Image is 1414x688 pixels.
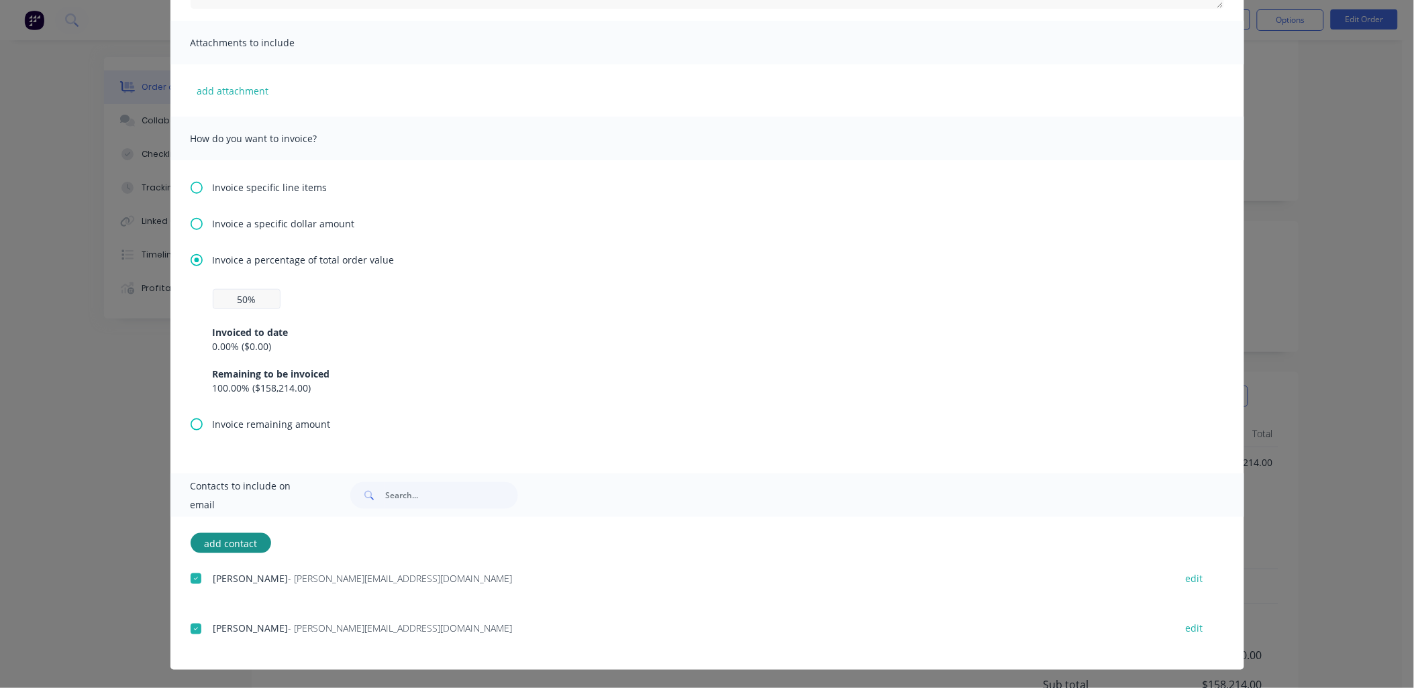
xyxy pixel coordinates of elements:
div: Invoiced to date [213,325,1202,339]
button: edit [1178,569,1211,587]
input: 0% [213,289,281,309]
span: - [PERSON_NAME][EMAIL_ADDRESS][DOMAIN_NAME] [289,622,513,635]
input: Search... [385,482,518,509]
span: How do you want to invoice? [191,129,338,148]
span: Contacts to include on email [191,477,317,514]
div: 0.00 % ( $0.00 ) [213,339,1202,353]
span: Invoice a specific dollar amount [213,217,355,231]
div: Remaining to be invoiced [213,367,1202,381]
button: add contact [191,533,271,553]
span: - [PERSON_NAME][EMAIL_ADDRESS][DOMAIN_NAME] [289,572,513,585]
button: add attachment [191,80,276,101]
span: Invoice a percentage of total order value [213,253,395,267]
span: [PERSON_NAME] [213,622,289,635]
span: [PERSON_NAME] [213,572,289,585]
span: Invoice remaining amount [213,417,331,431]
span: Attachments to include [191,34,338,52]
span: Invoice specific line items [213,180,327,194]
button: edit [1178,620,1211,638]
div: 100.00 % ( $158,214.00 ) [213,381,1202,395]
